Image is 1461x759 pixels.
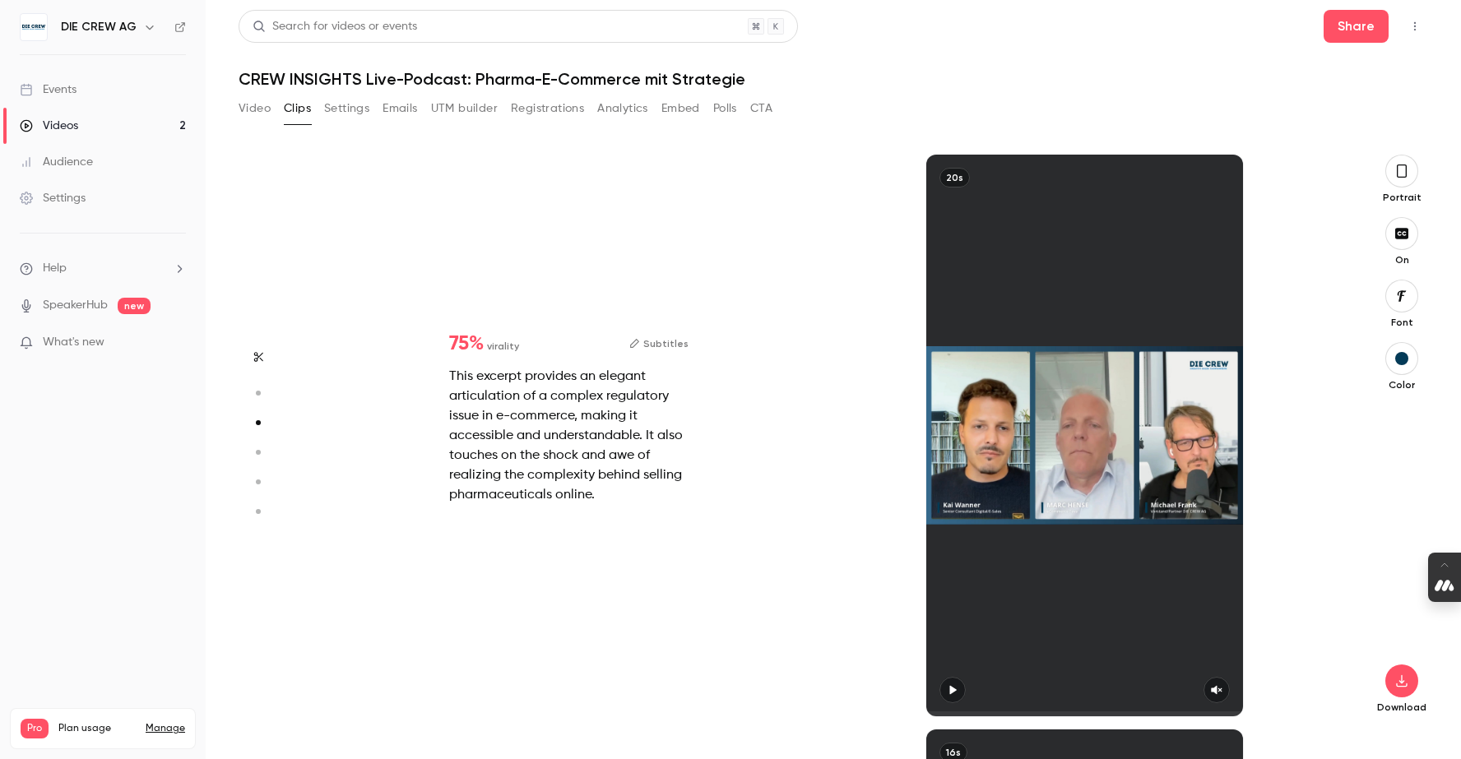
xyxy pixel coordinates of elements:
a: Manage [146,722,185,735]
button: Share [1324,10,1389,43]
div: Videos [20,118,78,134]
p: Font [1375,316,1428,329]
span: Pro [21,719,49,738]
span: What's new [43,334,104,351]
div: Events [20,81,77,98]
span: new [118,298,151,314]
h1: CREW INSIGHTS Live-Podcast: Pharma-E-Commerce mit Strategie [239,69,1428,89]
p: Portrait [1375,191,1428,204]
button: CTA [750,95,772,122]
img: DIE CREW AG [21,14,47,40]
button: Subtitles [629,334,689,354]
button: Emails [383,95,417,122]
h6: DIE CREW AG [61,19,137,35]
p: Download [1375,701,1428,714]
button: Video [239,95,271,122]
button: UTM builder [431,95,498,122]
span: Help [43,260,67,277]
button: Analytics [597,95,648,122]
span: 75 % [449,334,484,354]
button: Polls [713,95,737,122]
button: Registrations [511,95,584,122]
button: Settings [324,95,369,122]
div: Audience [20,154,93,170]
span: Plan usage [58,722,136,735]
button: Top Bar Actions [1402,13,1428,39]
div: Search for videos or events [253,18,417,35]
p: Color [1375,378,1428,391]
div: Settings [20,190,86,206]
button: Embed [661,95,700,122]
button: Clips [284,95,311,122]
li: help-dropdown-opener [20,260,186,277]
a: SpeakerHub [43,297,108,314]
div: This excerpt provides an elegant articulation of a complex regulatory issue in e-commerce, making... [449,367,689,505]
span: virality [487,339,519,354]
p: On [1375,253,1428,266]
